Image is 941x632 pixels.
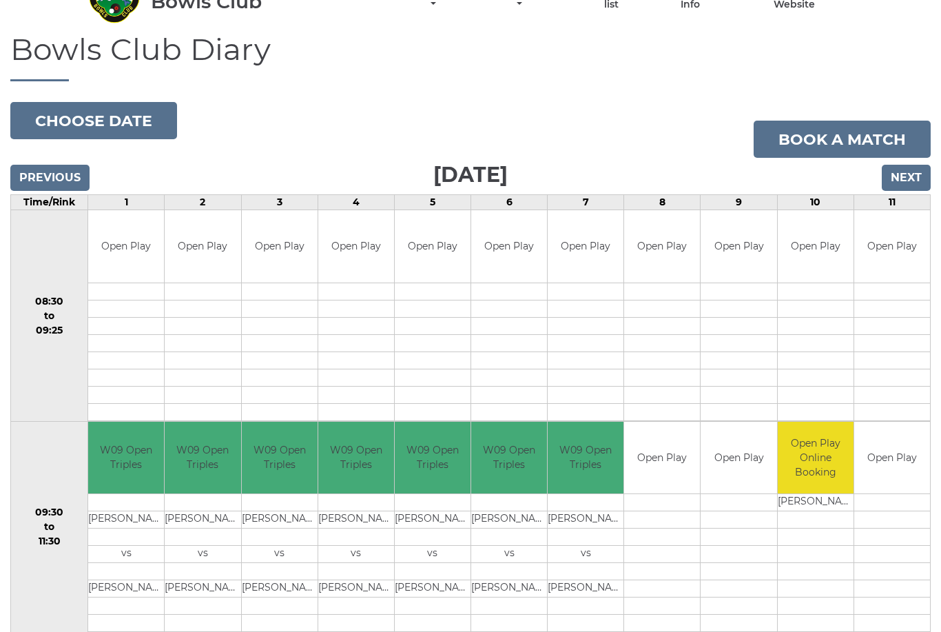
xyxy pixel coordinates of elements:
[88,210,164,283] td: Open Play
[701,195,777,210] td: 9
[471,195,548,210] td: 6
[471,546,547,563] td: vs
[471,511,547,529] td: [PERSON_NAME]
[754,121,931,158] a: Book a match
[471,422,547,494] td: W09 Open Triples
[548,580,623,598] td: [PERSON_NAME]
[11,195,88,210] td: Time/Rink
[165,210,240,283] td: Open Play
[548,546,623,563] td: vs
[395,511,470,529] td: [PERSON_NAME]
[395,210,470,283] td: Open Play
[318,195,394,210] td: 4
[88,580,164,598] td: [PERSON_NAME]
[318,511,394,529] td: [PERSON_NAME]
[471,580,547,598] td: [PERSON_NAME]
[624,422,700,494] td: Open Play
[854,422,930,494] td: Open Play
[165,511,240,529] td: [PERSON_NAME]
[854,195,930,210] td: 11
[854,210,930,283] td: Open Play
[242,210,318,283] td: Open Play
[548,210,623,283] td: Open Play
[394,195,470,210] td: 5
[778,210,854,283] td: Open Play
[10,102,177,139] button: Choose date
[242,580,318,598] td: [PERSON_NAME]
[10,165,90,191] input: Previous
[88,511,164,529] td: [PERSON_NAME]
[548,195,624,210] td: 7
[88,195,165,210] td: 1
[624,195,701,210] td: 8
[778,422,854,494] td: Open Play Online Booking
[548,422,623,494] td: W09 Open Triples
[471,210,547,283] td: Open Play
[701,422,776,494] td: Open Play
[395,546,470,563] td: vs
[548,511,623,529] td: [PERSON_NAME]
[242,546,318,563] td: vs
[242,511,318,529] td: [PERSON_NAME]
[777,195,854,210] td: 10
[882,165,931,191] input: Next
[624,210,700,283] td: Open Play
[165,546,240,563] td: vs
[395,422,470,494] td: W09 Open Triples
[701,210,776,283] td: Open Play
[88,546,164,563] td: vs
[242,422,318,494] td: W09 Open Triples
[165,580,240,598] td: [PERSON_NAME]
[778,494,854,511] td: [PERSON_NAME]
[395,580,470,598] td: [PERSON_NAME]
[241,195,318,210] td: 3
[88,422,164,494] td: W09 Open Triples
[11,210,88,422] td: 08:30 to 09:25
[165,422,240,494] td: W09 Open Triples
[318,580,394,598] td: [PERSON_NAME]
[318,422,394,494] td: W09 Open Triples
[318,210,394,283] td: Open Play
[10,32,931,81] h1: Bowls Club Diary
[318,546,394,563] td: vs
[165,195,241,210] td: 2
